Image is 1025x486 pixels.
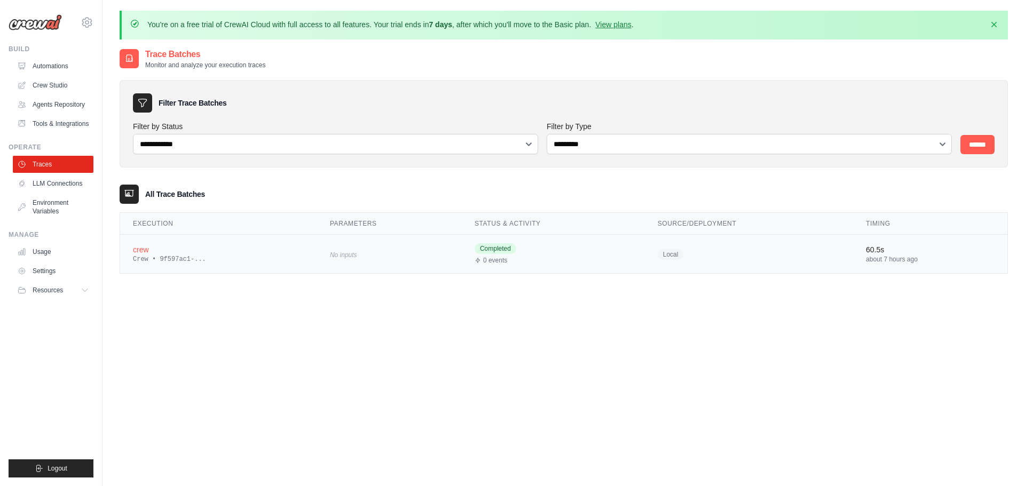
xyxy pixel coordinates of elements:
[853,213,1007,235] th: Timing
[133,244,304,255] div: crew
[13,156,93,173] a: Traces
[133,121,538,132] label: Filter by Status
[317,213,462,235] th: Parameters
[866,244,995,255] div: 60.5s
[658,249,684,260] span: Local
[595,20,631,29] a: View plans
[13,77,93,94] a: Crew Studio
[483,256,507,265] span: 0 events
[13,194,93,220] a: Environment Variables
[13,262,93,280] a: Settings
[120,213,317,235] th: Execution
[9,45,93,53] div: Build
[9,143,93,152] div: Operate
[866,255,995,264] div: about 7 hours ago
[13,58,93,75] a: Automations
[429,20,452,29] strong: 7 days
[13,243,93,260] a: Usage
[133,255,304,264] div: Crew • 9f597ac1-...
[645,213,853,235] th: Source/Deployment
[9,459,93,477] button: Logout
[120,235,1007,274] tr: View details for crew execution
[330,251,357,259] span: No inputs
[9,14,62,30] img: Logo
[462,213,645,235] th: Status & Activity
[48,464,67,473] span: Logout
[147,19,634,30] p: You're on a free trial of CrewAI Cloud with full access to all features. Your trial ends in , aft...
[330,247,449,261] div: No inputs
[33,286,63,294] span: Resources
[13,96,93,113] a: Agents Repository
[145,189,205,200] h3: All Trace Batches
[13,175,93,192] a: LLM Connections
[145,48,265,61] h2: Trace Batches
[475,243,516,254] span: Completed
[9,230,93,239] div: Manage
[13,282,93,299] button: Resources
[145,61,265,69] p: Monitor and analyze your execution traces
[547,121,952,132] label: Filter by Type
[13,115,93,132] a: Tools & Integrations
[159,98,226,108] h3: Filter Trace Batches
